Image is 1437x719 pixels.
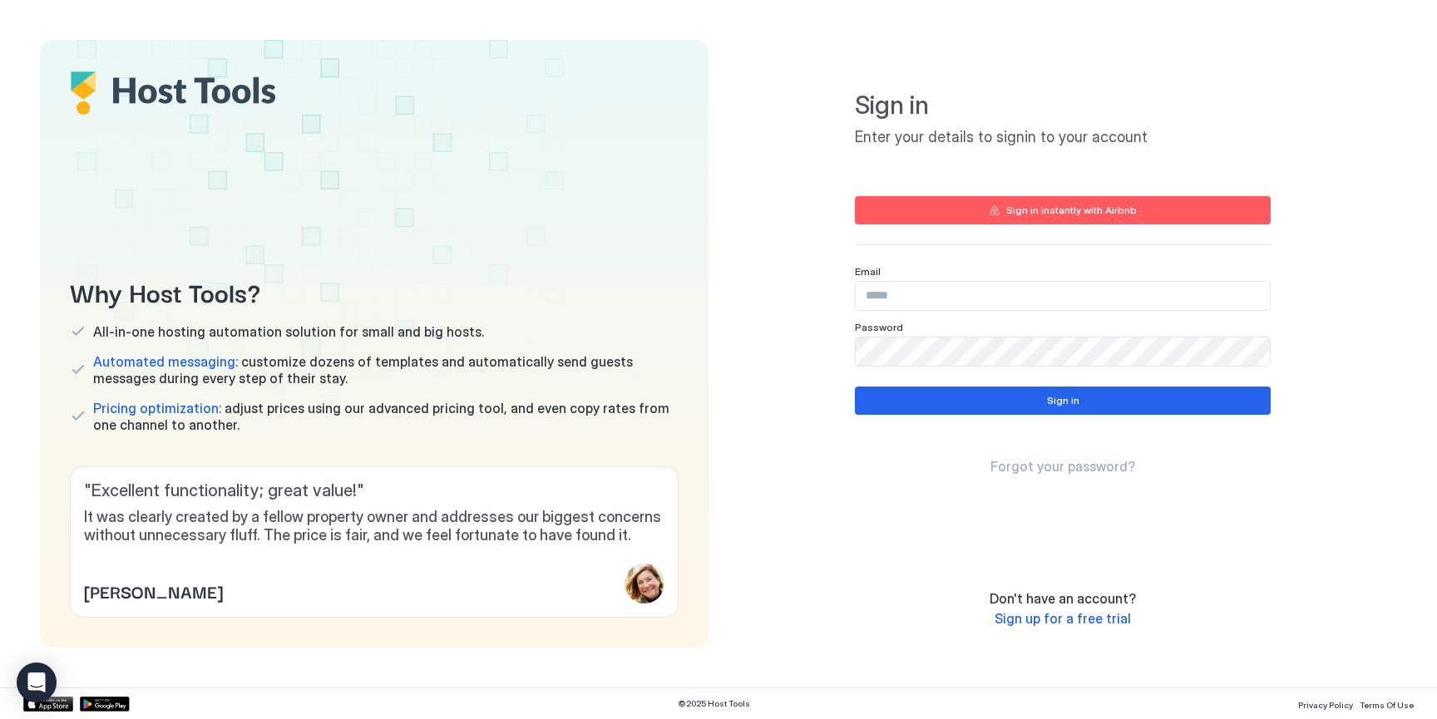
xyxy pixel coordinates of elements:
a: Privacy Policy [1298,695,1353,712]
div: profile [625,564,664,603]
span: All-in-one hosting automation solution for small and big hosts. [93,323,484,340]
span: [PERSON_NAME] [84,579,223,603]
span: Pricing optimization: [93,400,221,416]
span: Sign in [855,90,1271,121]
span: © 2025 Host Tools [678,698,750,709]
a: Sign up for a free trial [995,610,1131,628]
span: Why Host Tools? [70,273,679,310]
span: Sign up for a free trial [995,610,1131,627]
span: Privacy Policy [1298,700,1353,710]
a: Google Play Store [80,697,130,712]
span: Password [855,321,903,333]
div: Sign in [1047,393,1079,408]
button: Sign in [855,387,1271,415]
span: It was clearly created by a fellow property owner and addresses our biggest concerns without unne... [84,508,664,545]
span: Forgot your password? [990,458,1135,475]
span: Email [855,265,881,278]
div: Sign in instantly with Airbnb [1006,203,1137,218]
span: Automated messaging: [93,353,238,370]
span: customize dozens of templates and automatically send guests messages during every step of their s... [93,353,679,387]
a: Forgot your password? [990,458,1135,475]
input: Input Field [856,282,1270,310]
span: Don't have an account? [990,590,1136,607]
button: Sign in instantly with Airbnb [855,196,1271,224]
span: Enter your details to signin to your account [855,128,1271,147]
input: Input Field [856,337,1270,366]
span: Terms Of Use [1360,700,1414,710]
div: Open Intercom Messenger [17,662,57,702]
span: adjust prices using our advanced pricing tool, and even copy rates from one channel to another. [93,400,679,433]
a: Terms Of Use [1360,695,1414,712]
a: App Store [23,697,73,712]
span: " Excellent functionality; great value! " [84,480,664,501]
